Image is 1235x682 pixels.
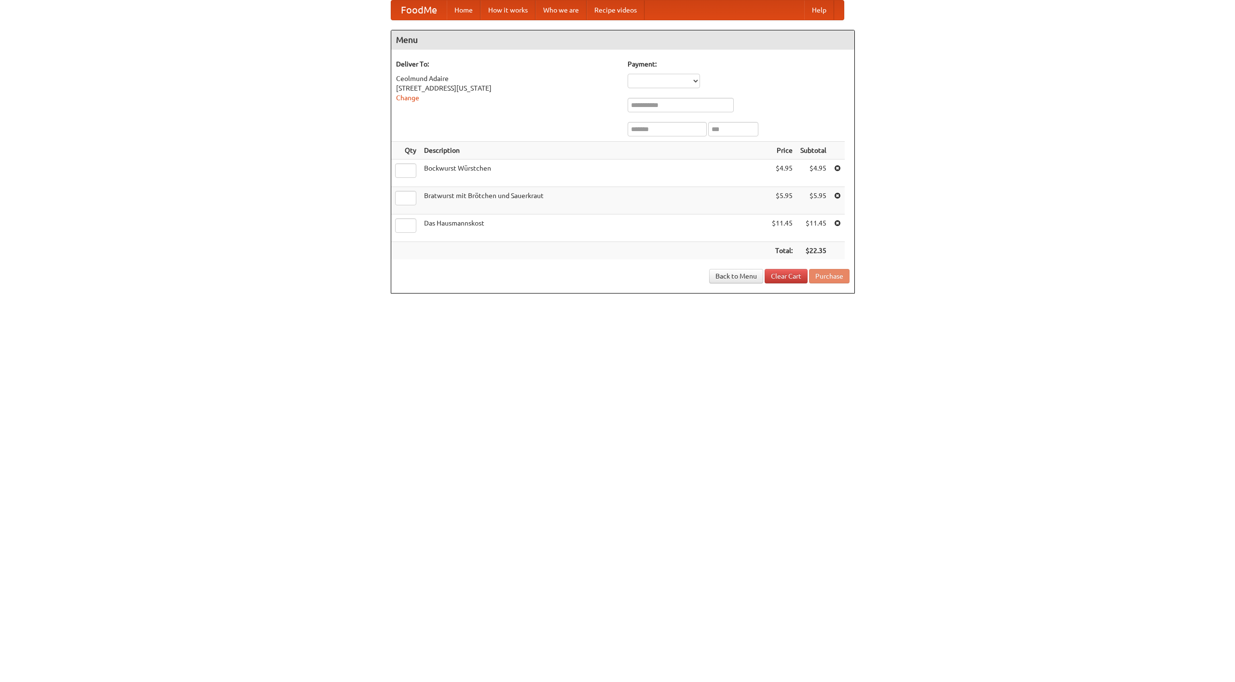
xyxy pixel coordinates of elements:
[628,59,850,69] h5: Payment:
[420,160,768,187] td: Bockwurst Würstchen
[796,142,830,160] th: Subtotal
[768,214,796,242] td: $11.45
[709,269,763,283] a: Back to Menu
[480,0,535,20] a: How it works
[396,94,419,102] a: Change
[768,242,796,260] th: Total:
[447,0,480,20] a: Home
[535,0,587,20] a: Who we are
[796,187,830,214] td: $5.95
[587,0,645,20] a: Recipe videos
[796,242,830,260] th: $22.35
[796,214,830,242] td: $11.45
[804,0,834,20] a: Help
[420,214,768,242] td: Das Hausmannskost
[391,0,447,20] a: FoodMe
[396,83,618,93] div: [STREET_ADDRESS][US_STATE]
[768,160,796,187] td: $4.95
[765,269,808,283] a: Clear Cart
[420,142,768,160] th: Description
[391,142,420,160] th: Qty
[396,74,618,83] div: Ceolmund Adaire
[391,30,854,50] h4: Menu
[420,187,768,214] td: Bratwurst mit Brötchen und Sauerkraut
[396,59,618,69] h5: Deliver To:
[796,160,830,187] td: $4.95
[809,269,850,283] button: Purchase
[768,142,796,160] th: Price
[768,187,796,214] td: $5.95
